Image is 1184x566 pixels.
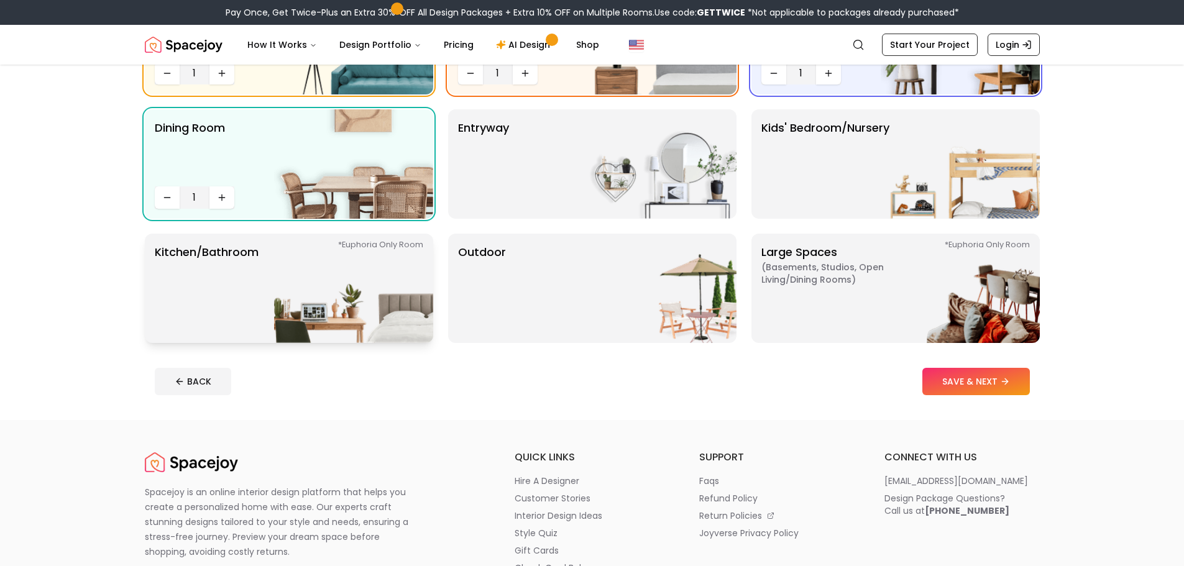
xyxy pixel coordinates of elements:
[884,492,1040,517] a: Design Package Questions?Call us at[PHONE_NUMBER]
[274,234,433,343] img: Kitchen/Bathroom *Euphoria Only
[145,32,223,57] a: Spacejoy
[434,32,484,57] a: Pricing
[486,32,564,57] a: AI Design
[882,34,978,56] a: Start Your Project
[515,509,602,522] p: interior design ideas
[513,62,538,84] button: Increase quantity
[745,6,959,19] span: *Not applicable to packages already purchased*
[699,475,855,487] a: faqs
[329,32,431,57] button: Design Portfolio
[699,509,762,522] p: return policies
[761,261,917,286] span: ( Basements, Studios, Open living/dining rooms )
[145,450,238,475] img: Spacejoy Logo
[237,32,609,57] nav: Main
[185,66,204,81] span: 1
[629,37,644,52] img: United States
[458,119,509,209] p: entryway
[566,32,609,57] a: Shop
[515,544,670,557] a: gift cards
[209,62,234,84] button: Increase quantity
[145,32,223,57] img: Spacejoy Logo
[761,119,889,209] p: Kids' Bedroom/Nursery
[515,544,559,557] p: gift cards
[699,527,799,539] p: joyverse privacy policy
[791,66,811,81] span: 1
[699,509,855,522] a: return policies
[577,234,737,343] img: Outdoor
[515,527,558,539] p: style quiz
[988,34,1040,56] a: Login
[458,244,506,333] p: Outdoor
[145,450,238,475] a: Spacejoy
[699,527,855,539] a: joyverse privacy policy
[577,109,737,219] img: entryway
[515,475,670,487] a: hire a designer
[925,504,1009,517] b: [PHONE_NUMBER]
[881,234,1040,343] img: Large Spaces *Euphoria Only
[515,492,590,504] p: customer stories
[697,6,745,19] b: GETTWICE
[226,6,959,19] div: Pay Once, Get Twice-Plus an Extra 30% OFF All Design Packages + Extra 10% OFF on Multiple Rooms.
[922,368,1030,395] button: SAVE & NEXT
[155,186,180,209] button: Decrease quantity
[515,527,670,539] a: style quiz
[488,66,508,81] span: 1
[699,450,855,465] h6: support
[155,244,259,333] p: Kitchen/Bathroom
[761,62,786,84] button: Decrease quantity
[884,492,1009,517] div: Design Package Questions? Call us at
[209,186,234,209] button: Increase quantity
[816,62,841,84] button: Increase quantity
[515,492,670,504] a: customer stories
[515,509,670,522] a: interior design ideas
[185,190,204,205] span: 1
[155,119,225,181] p: Dining Room
[699,475,719,487] p: faqs
[761,244,917,333] p: Large Spaces
[699,492,758,504] p: refund policy
[274,109,433,219] img: Dining Room
[884,450,1040,465] h6: connect with us
[237,32,327,57] button: How It Works
[515,475,579,487] p: hire a designer
[145,485,423,559] p: Spacejoy is an online interior design platform that helps you create a personalized home with eas...
[155,368,231,395] button: BACK
[654,6,745,19] span: Use code:
[699,492,855,504] a: refund policy
[884,475,1028,487] p: [EMAIL_ADDRESS][DOMAIN_NAME]
[881,109,1040,219] img: Kids' Bedroom/Nursery
[515,450,670,465] h6: quick links
[145,25,1040,65] nav: Global
[884,475,1040,487] a: [EMAIL_ADDRESS][DOMAIN_NAME]
[155,62,180,84] button: Decrease quantity
[458,62,483,84] button: Decrease quantity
